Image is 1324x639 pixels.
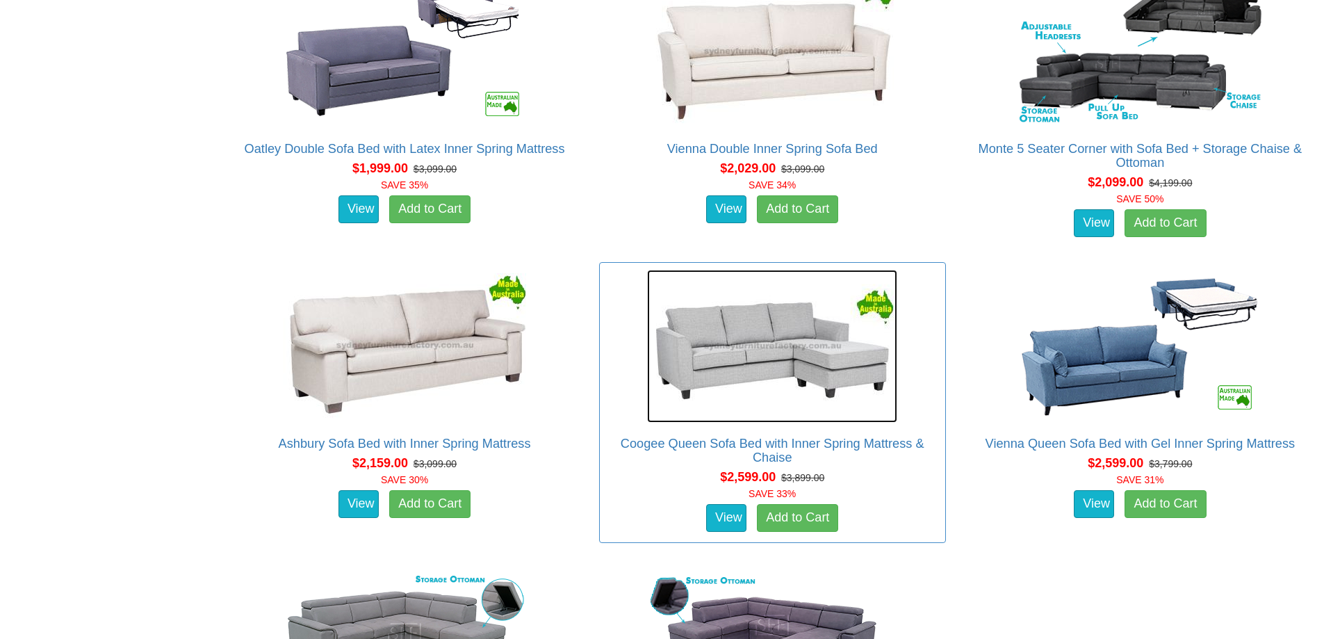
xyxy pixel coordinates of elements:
span: $2,599.00 [720,470,776,484]
img: Vienna Queen Sofa Bed with Gel Inner Spring Mattress [1015,270,1265,423]
a: Vienna Queen Sofa Bed with Gel Inner Spring Mattress [986,437,1296,451]
span: $2,599.00 [1088,456,1143,470]
font: SAVE 34% [749,179,796,191]
img: Coogee Queen Sofa Bed with Inner Spring Mattress & Chaise [647,270,897,423]
span: $2,099.00 [1088,175,1143,189]
a: Ashbury Sofa Bed with Inner Spring Mattress [279,437,531,451]
font: SAVE 30% [381,474,428,485]
a: View [706,504,746,532]
font: SAVE 35% [381,179,428,191]
a: Oatley Double Sofa Bed with Latex Inner Spring Mattress [245,142,565,156]
del: $3,799.00 [1149,458,1192,469]
img: Ashbury Sofa Bed with Inner Spring Mattress [279,270,530,423]
a: Add to Cart [757,504,838,532]
a: Add to Cart [1125,490,1206,518]
del: $3,099.00 [414,163,457,175]
a: View [338,195,379,223]
span: $2,029.00 [720,161,776,175]
del: $3,099.00 [414,458,457,469]
font: SAVE 50% [1116,193,1163,204]
a: View [706,195,746,223]
a: Coogee Queen Sofa Bed with Inner Spring Mattress & Chaise [621,437,924,464]
a: Add to Cart [757,195,838,223]
del: $3,099.00 [781,163,824,175]
span: $1,999.00 [352,161,408,175]
a: Vienna Double Inner Spring Sofa Bed [667,142,878,156]
del: $3,899.00 [781,472,824,483]
a: View [1074,209,1114,237]
a: View [338,490,379,518]
a: Monte 5 Seater Corner with Sofa Bed + Storage Chaise & Ottoman [979,142,1302,170]
a: Add to Cart [389,490,471,518]
a: Add to Cart [389,195,471,223]
font: SAVE 31% [1116,474,1163,485]
font: SAVE 33% [749,488,796,499]
span: $2,159.00 [352,456,408,470]
del: $4,199.00 [1149,177,1192,188]
a: View [1074,490,1114,518]
a: Add to Cart [1125,209,1206,237]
